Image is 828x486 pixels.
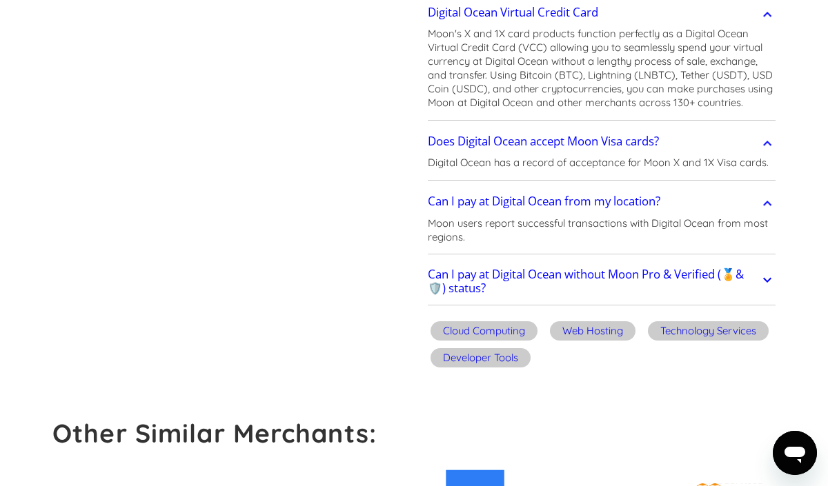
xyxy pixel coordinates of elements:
[562,324,623,338] div: Web Hosting
[428,216,776,244] p: Moon users report successful transactions with Digital Ocean from most regions.
[443,351,518,365] div: Developer Tools
[428,261,776,302] a: Can I pay at Digital Ocean without Moon Pro & Verified (🏅&🛡️) status?
[428,127,776,156] a: Does Digital Ocean accept Moon Visa cards?
[443,324,525,338] div: Cloud Computing
[428,194,660,208] h2: Can I pay at Digital Ocean from my location?
[773,431,817,475] iframe: Button to launch messaging window
[428,134,659,148] h2: Does Digital Ocean accept Moon Visa cards?
[428,319,540,346] a: Cloud Computing
[547,319,638,346] a: Web Hosting
[660,324,756,338] div: Technology Services
[428,6,598,19] h2: Digital Ocean Virtual Credit Card
[428,27,776,110] p: Moon's X and 1X card products function perfectly as a Digital Ocean Virtual Credit Card (VCC) all...
[428,346,533,373] a: Developer Tools
[52,417,377,449] strong: Other Similar Merchants:
[428,156,769,170] p: Digital Ocean has a record of acceptance for Moon X and 1X Visa cards.
[645,319,771,346] a: Technology Services
[428,267,760,295] h2: Can I pay at Digital Ocean without Moon Pro & Verified (🏅&🛡️) status?
[428,188,776,216] a: Can I pay at Digital Ocean from my location?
